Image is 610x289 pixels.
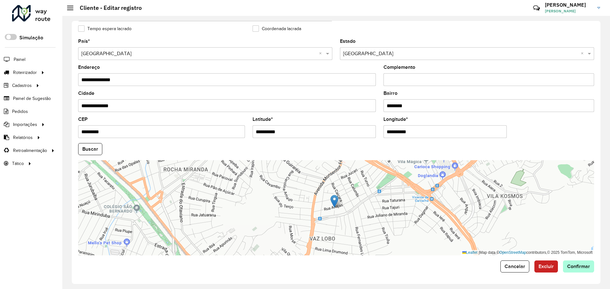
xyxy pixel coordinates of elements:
button: Confirmar [563,260,594,273]
span: Excluir [539,264,554,269]
label: País [78,37,90,45]
span: [PERSON_NAME] [545,8,593,14]
span: Confirmar [567,264,590,269]
label: Endereço [78,63,100,71]
h2: Cliente - Editar registro [73,4,142,11]
label: Longitude [383,115,408,123]
button: Cancelar [500,260,529,273]
span: Cadastros [12,82,32,89]
span: Cancelar [505,264,525,269]
label: CEP [78,115,88,123]
button: Excluir [534,260,558,273]
label: Tempo espera lacrado [78,25,132,32]
span: Painel [14,56,25,63]
span: Painel de Sugestão [13,95,51,102]
span: Clear all [581,50,586,57]
label: Estado [340,37,356,45]
span: Importações [13,121,37,128]
span: Tático [12,160,24,167]
a: Contato Rápido [530,1,543,15]
span: Retroalimentação [13,147,47,154]
label: Complemento [383,63,415,71]
a: Leaflet [462,250,478,255]
label: Bairro [383,89,397,97]
div: Map data © contributors,© 2025 TomTom, Microsoft [461,250,594,255]
a: OpenStreetMap [499,250,526,255]
span: Roteirizador [13,69,37,76]
span: Pedidos [12,108,28,115]
span: | [478,250,479,255]
button: Buscar [78,143,102,155]
label: Coordenada lacrada [253,25,301,32]
img: Marker [330,195,338,208]
h3: [PERSON_NAME] [545,2,593,8]
label: Cidade [78,89,94,97]
span: Clear all [319,50,324,57]
span: Relatórios [13,134,33,141]
label: Simulação [19,34,43,42]
label: Latitude [253,115,273,123]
